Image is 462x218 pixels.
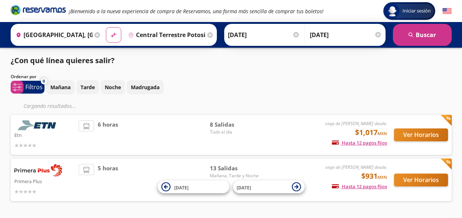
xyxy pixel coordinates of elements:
[69,8,323,15] em: ¡Bienvenido a la nueva experiencia de compra de Reservamos, una forma más sencilla de comprar tus...
[325,164,387,170] em: viaje de [PERSON_NAME] desde:
[14,177,75,185] p: Primera Plus
[98,120,118,149] span: 6 horas
[101,80,125,94] button: Noche
[332,139,387,146] span: Hasta 12 pagos fijos
[361,171,387,182] span: $931
[443,7,452,16] button: English
[377,131,387,136] small: MXN
[14,164,62,177] img: Primera Plus
[394,128,448,141] button: Ver Horarios
[210,129,261,135] span: Todo el día
[14,130,75,139] p: Etn
[131,83,160,91] p: Madrugada
[174,184,189,190] span: [DATE]
[394,174,448,186] button: Ver Horarios
[13,26,93,44] input: Buscar Origen
[127,80,164,94] button: Madrugada
[11,73,36,80] p: Ordenar por
[325,120,387,127] em: viaje de [PERSON_NAME] desde:
[98,164,118,196] span: 5 horas
[25,83,43,91] p: Filtros
[46,80,75,94] button: Mañana
[332,183,387,190] span: Hasta 12 pagos fijos
[210,164,261,172] span: 13 Salidas
[14,120,62,130] img: Etn
[393,24,452,46] button: Buscar
[76,80,99,94] button: Tarde
[233,181,305,193] button: [DATE]
[125,26,205,44] input: Buscar Destino
[400,7,434,15] span: Iniciar sesión
[355,127,387,138] span: $1,017
[237,184,251,190] span: [DATE]
[11,4,66,15] i: Brand Logo
[310,26,382,44] input: Opcional
[228,26,300,44] input: Elegir Fecha
[11,4,66,18] a: Brand Logo
[11,55,115,66] p: ¿Con qué línea quieres salir?
[43,78,45,84] span: 0
[210,120,261,129] span: 8 Salidas
[50,83,71,91] p: Mañana
[11,81,44,94] button: 0Filtros
[105,83,121,91] p: Noche
[377,174,387,180] small: MXN
[210,172,261,179] span: Mañana, Tarde y Noche
[80,83,95,91] p: Tarde
[24,102,76,109] em: Cargando resultados ...
[158,181,229,193] button: [DATE]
